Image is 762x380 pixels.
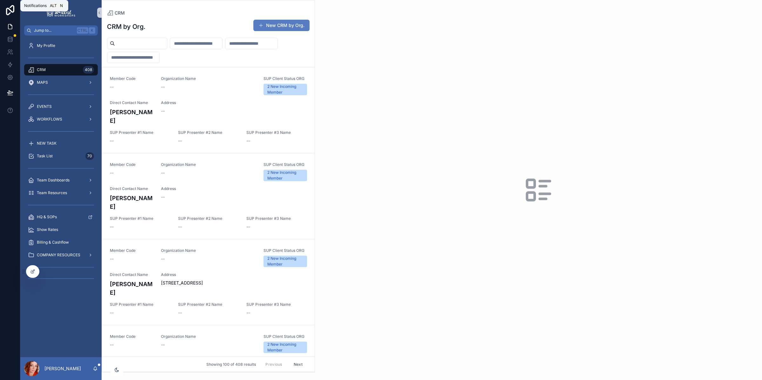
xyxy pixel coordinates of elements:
span: Jump to... [34,28,74,33]
a: My Profile [24,40,98,51]
span: SUP Presenter #1 Name [110,130,170,135]
span: SUP Presenter #1 Name [110,302,170,307]
span: SUP Client Status ORG [264,334,307,339]
span: -- [110,342,114,348]
span: -- [110,310,114,316]
span: SUP Presenter #3 Name [246,302,307,307]
div: 408 [83,66,94,74]
span: Team Resources [37,190,67,195]
div: 2 New Incoming Member [267,170,303,181]
span: -- [161,256,165,262]
span: Direct Contact Name [110,100,153,105]
span: My Profile [37,43,55,48]
span: -- [161,84,165,90]
span: SUP Client Status ORG [264,162,307,167]
span: K [90,28,95,33]
span: EVENTS [37,104,52,109]
span: -- [246,138,250,144]
span: SUP Presenter #2 Name [178,216,239,221]
span: Notifications [24,3,47,8]
a: WORKFLOWS [24,114,98,125]
span: -- [246,310,250,316]
span: Show Rates [37,227,58,232]
span: -- [110,84,114,90]
span: HQ & SOPs [37,214,57,219]
h4: [PERSON_NAME] [110,280,153,297]
span: COMPANY RESOURCES [37,252,80,258]
span: CRM [37,67,46,72]
span: -- [161,170,165,176]
span: SUP Client Status ORG [264,248,307,253]
span: Ctrl [77,27,88,34]
a: MAPS [24,77,98,88]
span: Direct Contact Name [110,272,153,277]
span: -- [110,170,114,176]
a: HQ & SOPs [24,211,98,223]
a: Team Dashboards [24,174,98,186]
span: Member Code [110,162,153,167]
a: CRM408 [24,64,98,75]
span: N [59,3,64,8]
h1: CRM by Org. [107,22,145,31]
a: EVENTS [24,101,98,112]
span: Address [161,100,307,105]
div: 2 New Incoming Member [267,256,303,267]
button: Jump to...CtrlK [24,25,98,36]
span: Member Code [110,334,153,339]
span: -- [178,224,182,230]
a: Task List70 [24,150,98,162]
a: Member Code--Organization Name--SUP Client Status ORG2 New Incoming MemberDirect Contact Name[PER... [102,153,315,239]
span: NEW TASK [37,141,57,146]
span: Billing & Cashflow [37,240,69,245]
span: SUP Presenter #3 Name [246,216,307,221]
a: Team Resources [24,187,98,199]
span: Member Code [110,248,153,253]
span: -- [161,194,165,200]
span: Task List [37,154,53,159]
a: Billing & Cashflow [24,237,98,248]
span: -- [246,224,250,230]
div: 2 New Incoming Member [267,342,303,353]
a: NEW TASK [24,138,98,149]
span: [STREET_ADDRESS] [161,280,307,286]
span: Organization Name [161,334,256,339]
span: Organization Name [161,162,256,167]
span: Organization Name [161,248,256,253]
div: 70 [85,152,94,160]
span: SUP Client Status ORG [264,76,307,81]
span: -- [178,138,182,144]
a: Show Rates [24,224,98,235]
span: Address [161,186,307,191]
a: Member Code--Organization Name--SUP Client Status ORG2 New Incoming MemberDirect Contact Name[PER... [102,239,315,325]
span: WORKFLOWS [37,117,62,122]
p: [PERSON_NAME] [44,365,81,372]
span: Organization Name [161,76,256,81]
span: -- [110,224,114,230]
h4: [PERSON_NAME] [110,194,153,211]
span: -- [110,138,114,144]
button: New CRM by Org. [253,20,310,31]
span: SUP Presenter #3 Name [246,130,307,135]
img: App logo [46,8,76,18]
span: Showing 100 of 408 results [206,362,256,367]
span: SUP Presenter #2 Name [178,302,239,307]
span: SUP Presenter #1 Name [110,216,170,221]
span: -- [178,310,182,316]
a: Member Code--Organization Name--SUP Client Status ORG2 New Incoming MemberDirect Contact Name[PER... [102,67,315,153]
a: COMPANY RESOURCES [24,249,98,261]
span: Direct Contact Name [110,186,153,191]
button: Next [289,359,307,369]
span: Address [161,272,307,277]
span: Team Dashboards [37,178,70,183]
div: scrollable content [20,36,102,292]
span: -- [161,108,165,114]
a: CRM [107,10,125,16]
h4: [PERSON_NAME] [110,108,153,125]
span: -- [110,256,114,262]
span: Member Code [110,76,153,81]
span: -- [161,342,165,348]
span: CRM [115,10,125,16]
span: Alt [50,3,57,8]
div: 2 New Incoming Member [267,84,303,95]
